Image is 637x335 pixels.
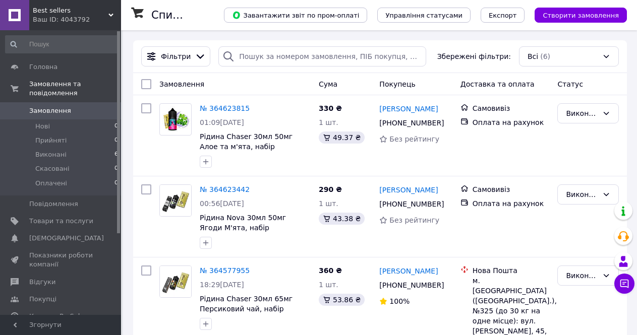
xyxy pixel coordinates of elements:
span: Покупці [29,295,56,304]
span: [DEMOGRAPHIC_DATA] [29,234,104,243]
span: 360 ₴ [319,266,342,275]
div: Самовивіз [473,184,550,194]
span: Створити замовлення [543,12,619,19]
span: Виконані [35,150,67,159]
a: № 364623815 [200,104,250,112]
div: [PHONE_NUMBER] [377,278,444,292]
a: № 364577955 [200,266,250,275]
span: 0 [114,179,118,188]
span: (6) [540,52,550,60]
div: Оплата на рахунок [473,198,550,209]
span: Управління статусами [385,12,462,19]
span: Без рейтингу [389,135,439,143]
span: 1 шт. [319,199,338,208]
div: Оплата на рахунок [473,117,550,127]
span: 0 [114,122,118,131]
span: Cума [319,80,337,88]
div: Ваш ID: 4043792 [33,15,121,24]
span: 1 шт. [319,281,338,289]
button: Створити замовлення [535,8,627,23]
span: Доставка та оплата [460,80,535,88]
span: Повідомлення [29,199,78,209]
span: 01:09[DATE] [200,118,244,126]
img: Фото товару [160,106,191,133]
span: 0 [114,164,118,173]
div: 53.86 ₴ [319,294,365,306]
a: [PERSON_NAME] [379,185,438,195]
div: 43.38 ₴ [319,213,365,225]
button: Чат з покупцем [614,274,634,294]
span: 1 шт. [319,118,338,126]
span: Завантажити звіт по пром-оплаті [232,11,359,20]
a: [PERSON_NAME] [379,266,438,276]
a: Рідина Nova 30мл 50мг Ягоди М'ята, набір компонентів для змішування заправки, жижі, для под систе... [200,214,308,262]
span: Статус [557,80,583,88]
a: Фото товару [159,184,192,217]
span: Всі [528,51,538,61]
span: Покупець [379,80,415,88]
a: Фото товару [159,265,192,298]
div: [PHONE_NUMBER] [377,197,444,211]
div: Нова Пошта [473,265,550,276]
a: Створити замовлення [525,11,627,19]
span: Без рейтингу [389,216,439,224]
div: Виконано [566,189,598,200]
a: № 364623442 [200,185,250,193]
div: Самовивіз [473,103,550,113]
span: Скасовані [35,164,70,173]
span: Відгуки [29,278,55,287]
div: 49.37 ₴ [319,131,365,144]
span: Фільтри [161,51,191,61]
span: Головна [29,62,57,72]
button: Управління статусами [377,8,471,23]
span: Прийняті [35,136,67,145]
img: Фото товару [160,266,191,297]
span: Збережені фільтри: [437,51,511,61]
a: [PERSON_NAME] [379,104,438,114]
img: Фото товару [160,185,191,216]
span: Замовлення [29,106,71,115]
span: Замовлення та повідомлення [29,80,121,98]
span: Нові [35,122,50,131]
div: [PHONE_NUMBER] [377,116,444,130]
span: Показники роботи компанії [29,251,93,269]
span: Замовлення [159,80,204,88]
span: Best sellers [33,6,108,15]
span: Експорт [489,12,517,19]
span: Каталог ProSale [29,312,84,321]
span: 18:29[DATE] [200,281,244,289]
span: 00:56[DATE] [200,199,244,208]
div: Виконано [566,270,598,281]
span: Оплачені [35,179,67,188]
div: Виконано [566,108,598,119]
button: Завантажити звіт по пром-оплаті [224,8,367,23]
span: Товари та послуги [29,217,93,226]
h1: Список замовлень [151,9,254,21]
span: 0 [114,136,118,145]
button: Експорт [481,8,525,23]
span: 290 ₴ [319,185,342,193]
input: Пошук за номером замовлення, ПІБ покупця, номером телефону, Email, номером накладної [218,46,426,66]
span: 6 [114,150,118,159]
span: 330 ₴ [319,104,342,112]
span: 100% [389,297,410,305]
a: Фото товару [159,103,192,136]
input: Пошук [5,35,119,53]
a: Рідина Chaser 30мл 50мг Алое та м'ята, набір компонентів для змішування заправки, жижі, для под с... [200,132,308,181]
